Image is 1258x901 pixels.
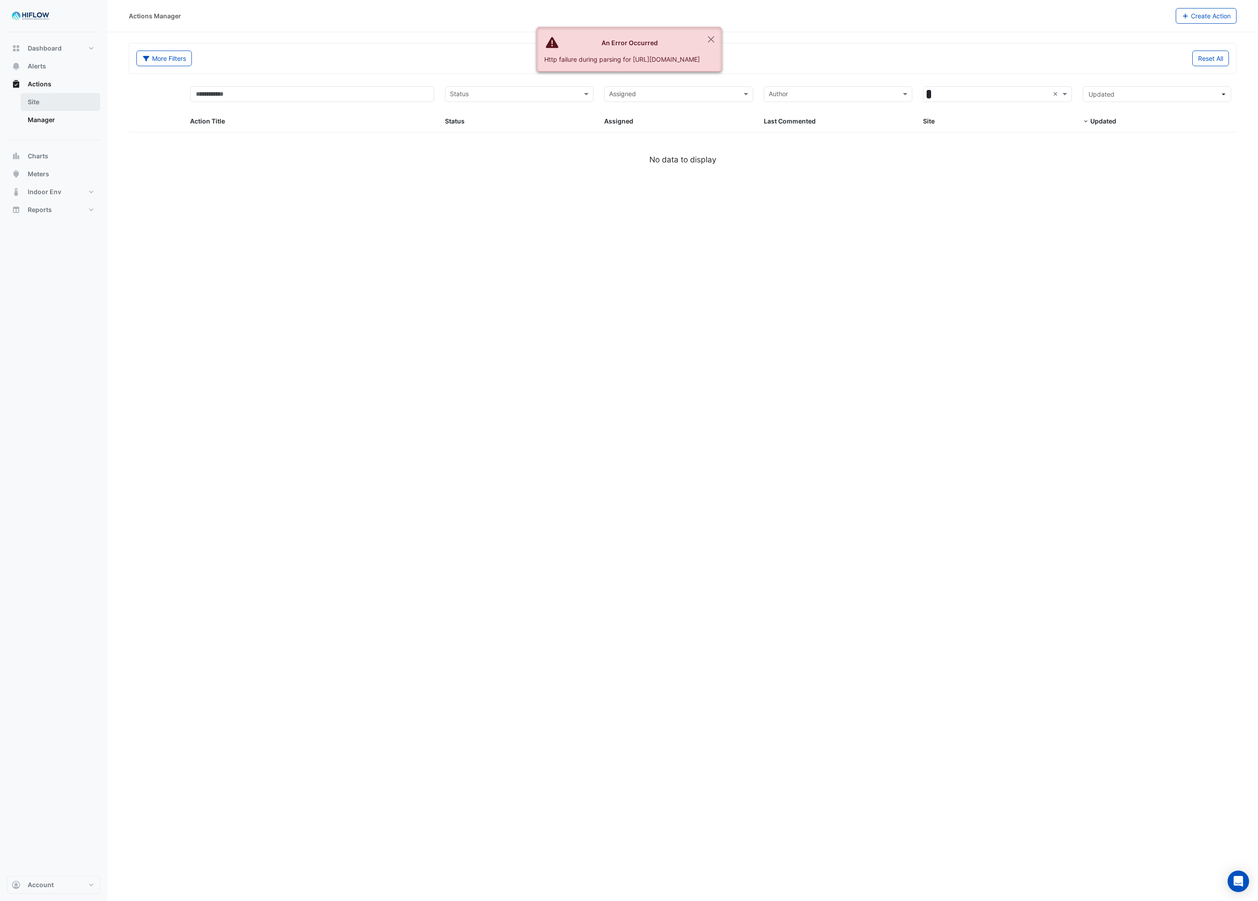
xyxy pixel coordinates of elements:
button: Account [7,876,100,894]
app-icon: Dashboard [12,44,21,53]
span: Reports [28,205,52,214]
button: Charts [7,147,100,165]
div: Http failure during parsing for [URL][DOMAIN_NAME] [544,55,700,64]
span: Account [28,880,54,889]
span: Dashboard [28,44,62,53]
span: Last Commented [764,117,816,125]
a: Site [21,93,100,111]
span: Assigned [604,117,633,125]
span: Meters [28,170,49,178]
span: Clear [1053,89,1060,99]
span: Status [445,117,465,125]
a: Manager [21,111,100,129]
span: Alerts [28,62,46,71]
span: Site [923,117,935,125]
app-icon: Alerts [12,62,21,71]
button: Reports [7,201,100,219]
button: Close [701,27,721,51]
span: Actions [28,80,51,89]
span: Updated [1090,117,1116,125]
span: Updated [1089,90,1114,98]
strong: An Error Occurred [601,39,658,47]
button: Reset All [1192,51,1229,66]
button: More Filters [136,51,192,66]
button: Create Action [1176,8,1237,24]
div: Actions [7,93,100,132]
app-icon: Meters [12,170,21,178]
button: Meters [7,165,100,183]
app-icon: Reports [12,205,21,214]
button: Indoor Env [7,183,100,201]
app-icon: Indoor Env [12,187,21,196]
img: Company Logo [11,7,51,25]
button: Dashboard [7,39,100,57]
span: Action Title [190,117,225,125]
app-icon: Actions [12,80,21,89]
div: Actions Manager [129,11,181,21]
app-icon: Charts [12,152,21,161]
div: Open Intercom Messenger [1228,871,1249,892]
div: No data to display [129,154,1237,166]
button: Alerts [7,57,100,75]
span: Charts [28,152,48,161]
button: Actions [7,75,100,93]
button: Updated [1083,86,1231,102]
span: Indoor Env [28,187,61,196]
